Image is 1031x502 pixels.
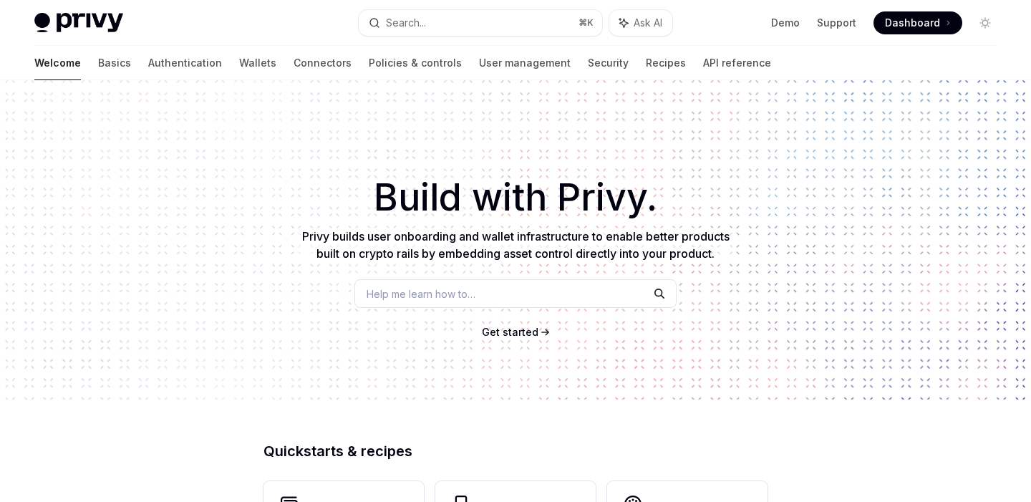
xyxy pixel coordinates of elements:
div: Search... [386,14,426,32]
span: Get started [482,326,538,338]
a: User management [479,46,571,80]
span: Dashboard [885,16,940,30]
a: Basics [98,46,131,80]
a: Demo [771,16,800,30]
a: Wallets [239,46,276,80]
a: API reference [703,46,771,80]
a: Welcome [34,46,81,80]
button: Toggle dark mode [974,11,997,34]
a: Authentication [148,46,222,80]
a: Recipes [646,46,686,80]
a: Support [817,16,856,30]
button: Search...⌘K [359,10,601,36]
a: Security [588,46,629,80]
a: Connectors [294,46,352,80]
span: ⌘ K [579,17,594,29]
span: Privy builds user onboarding and wallet infrastructure to enable better products built on crypto ... [302,229,730,261]
span: Ask AI [634,16,662,30]
span: Build with Privy. [374,185,657,211]
a: Policies & controls [369,46,462,80]
span: Quickstarts & recipes [263,444,412,458]
button: Ask AI [609,10,672,36]
a: Dashboard [873,11,962,34]
a: Get started [482,325,538,339]
span: Help me learn how to… [367,286,475,301]
img: light logo [34,13,123,33]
